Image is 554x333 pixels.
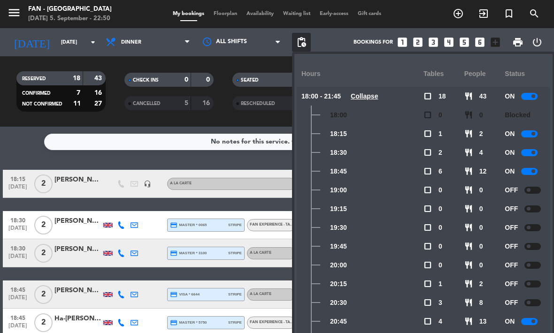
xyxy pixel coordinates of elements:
span: master * 3100 [170,250,207,257]
i: headset_mic [144,180,151,188]
i: credit_card [170,250,177,257]
span: stripe [228,250,242,256]
span: BOOK TABLE [446,6,471,22]
div: [PERSON_NAME] [54,174,101,185]
span: 2 [34,313,53,332]
i: looks_one [396,36,408,48]
span: restaurant [464,298,473,307]
span: 18:45 [6,312,30,323]
span: OFF [505,185,518,196]
span: 0 [439,204,442,214]
span: check_box_outline_blank [423,204,432,213]
span: check_box_outline_blank [423,280,432,288]
strong: 0 [185,76,188,83]
span: check_box_outline_blank [423,148,432,157]
i: add_box [489,36,501,48]
i: looks_4 [443,36,455,48]
span: 0 [439,222,442,233]
i: arrow_drop_down [87,37,99,48]
span: print [512,37,523,48]
i: looks_6 [474,36,486,48]
i: exit_to_app [478,8,489,19]
span: 18:30 [6,214,30,225]
span: My bookings [168,11,209,16]
span: 12 [479,166,487,177]
span: [DATE] [6,253,30,264]
span: check_box_outline_blank [423,298,432,307]
i: [DATE] [7,32,56,53]
span: 43 [479,91,487,102]
span: ON [505,129,515,139]
div: [PERSON_NAME] [54,244,101,255]
div: [PERSON_NAME] [54,216,101,227]
span: visa * 6644 [170,291,200,298]
span: 0 [479,185,483,196]
span: 0 [439,241,442,252]
span: Fan Experience - Tasting Menu (Dining Room) [250,223,364,227]
span: 0 [479,110,483,121]
i: search [529,8,540,19]
span: 18:30 [330,147,347,158]
span: restaurant [464,261,473,269]
span: RESCHEDULED [241,101,275,106]
div: Fan - [GEOGRAPHIC_DATA] [28,5,112,14]
span: 20:00 [330,260,347,271]
span: 20:15 [330,279,347,289]
span: OFF [505,222,518,233]
span: Bookings for [354,39,393,45]
span: restaurant [464,186,473,194]
div: [PERSON_NAME] [54,285,101,296]
strong: 0 [206,76,212,83]
div: [DATE] 5. September - 22:50 [28,14,112,23]
span: 20:45 [330,316,347,327]
span: SEATED [241,78,259,83]
span: 3 [439,297,442,308]
span: restaurant [464,129,473,138]
div: Status [505,61,546,87]
span: Availability [242,11,278,16]
span: check_box_outline_blank [423,261,432,269]
span: A la carte [170,182,192,185]
span: 18:00 - 21:45 [301,91,341,102]
i: credit_card [170,221,177,229]
span: restaurant [464,148,473,157]
div: people [464,61,505,87]
span: Floorplan [209,11,242,16]
span: A la carte [250,251,271,255]
span: check_box_outline_blank [423,129,432,138]
span: restaurant [464,223,473,232]
span: master * 0065 [170,221,207,229]
span: Dinner [121,39,141,45]
span: 18:15 [6,173,30,184]
span: 18 [439,91,446,102]
span: check_box_outline_blank [423,186,432,194]
strong: 18 [73,75,80,82]
span: Blocked [505,110,530,121]
i: credit_card [170,319,177,326]
span: 19:15 [330,204,347,214]
i: turned_in_not [503,8,515,19]
strong: 16 [202,100,212,106]
span: 20:30 [330,297,347,308]
span: NOT CONFIRMED [22,102,62,106]
div: Hours [301,61,423,87]
span: ON [505,316,515,327]
span: stripe [228,291,242,297]
span: Waiting list [278,11,315,16]
span: 19:45 [330,241,347,252]
i: add_circle_outline [453,8,464,19]
i: looks_5 [458,36,470,48]
span: stripe [228,319,242,325]
span: restaurant [464,111,473,119]
span: 2 [34,216,53,235]
span: OFF [505,279,518,289]
span: check_box_outline_blank [423,223,432,232]
span: 2 [439,147,442,158]
strong: 11 [73,100,81,107]
span: 4 [439,316,442,327]
span: 18:45 [330,166,347,177]
span: Gift cards [353,11,386,16]
i: looks_3 [427,36,439,48]
span: OFF [505,297,518,308]
i: power_settings_new [531,37,543,48]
